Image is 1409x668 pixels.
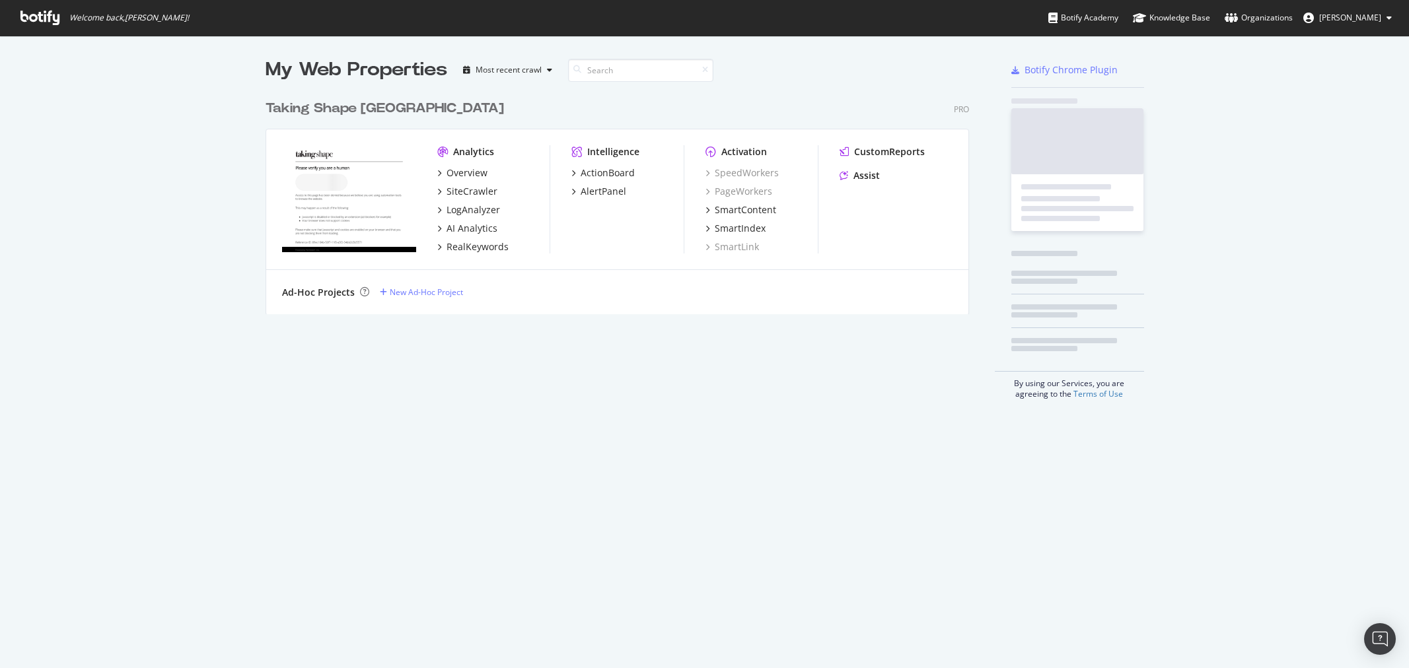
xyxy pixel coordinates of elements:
div: New Ad-Hoc Project [390,286,463,298]
div: AlertPanel [581,185,626,198]
div: Open Intercom Messenger [1364,623,1396,655]
a: ActionBoard [571,166,635,180]
div: By using our Services, you are agreeing to the [995,371,1144,399]
a: SmartLink [705,240,759,253]
button: Most recent crawl [458,59,558,81]
img: Takingshape.com [282,145,416,252]
div: Intelligence [587,145,639,158]
div: grid [266,83,980,314]
a: Taking Shape [GEOGRAPHIC_DATA] [266,99,509,118]
div: LogAnalyzer [447,203,500,217]
span: Welcome back, [PERSON_NAME] ! [69,13,189,23]
a: AI Analytics [437,222,497,235]
div: SmartIndex [715,222,766,235]
div: ActionBoard [581,166,635,180]
a: SmartContent [705,203,776,217]
input: Search [568,59,713,82]
div: Knowledge Base [1133,11,1210,24]
div: Pro [954,104,969,115]
div: Most recent crawl [476,66,542,74]
div: SiteCrawler [447,185,497,198]
div: RealKeywords [447,240,509,253]
a: CustomReports [840,145,925,158]
a: Assist [840,169,880,182]
a: SpeedWorkers [705,166,779,180]
div: AI Analytics [447,222,497,235]
div: Organizations [1225,11,1293,24]
div: My Web Properties [266,57,447,83]
div: SmartContent [715,203,776,217]
div: Assist [853,169,880,182]
a: SiteCrawler [437,185,497,198]
button: [PERSON_NAME] [1293,7,1402,28]
a: New Ad-Hoc Project [380,286,463,298]
a: Terms of Use [1073,388,1123,399]
div: Activation [721,145,767,158]
a: PageWorkers [705,185,772,198]
a: AlertPanel [571,185,626,198]
div: Taking Shape [GEOGRAPHIC_DATA] [266,99,504,118]
a: Botify Chrome Plugin [1011,63,1118,77]
a: LogAnalyzer [437,203,500,217]
a: SmartIndex [705,222,766,235]
div: Ad-Hoc Projects [282,286,355,299]
a: Overview [437,166,488,180]
div: Overview [447,166,488,180]
div: Botify Academy [1048,11,1118,24]
div: CustomReports [854,145,925,158]
div: Botify Chrome Plugin [1025,63,1118,77]
a: RealKeywords [437,240,509,253]
div: Analytics [453,145,494,158]
span: Kiran Flynn [1319,12,1381,23]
